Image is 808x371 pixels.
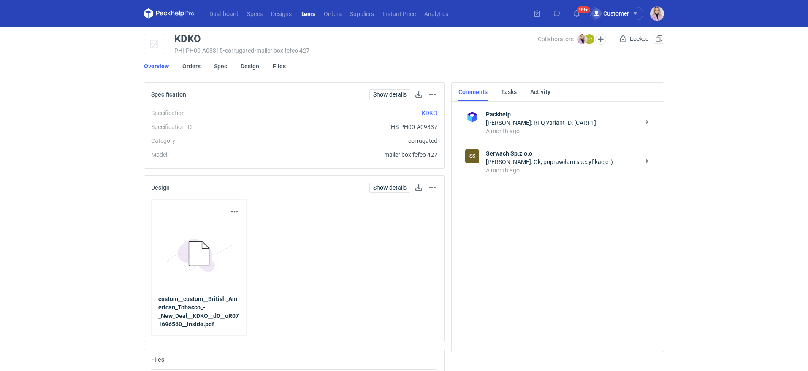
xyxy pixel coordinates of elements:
[465,110,479,124] img: Packhelp
[266,123,437,131] div: PHS-PH00-A09337
[422,110,437,116] a: KDKO
[273,57,286,75] a: Files
[151,91,186,98] h2: Specification
[151,151,266,159] div: Model
[182,57,201,75] a: Orders
[427,183,437,193] button: Actions
[214,57,227,75] a: Spec
[378,8,420,19] a: Instant Price
[151,184,170,191] h2: Design
[158,295,240,328] a: custom__custom__British_American_Tobacco_-_New_Deal__KDKO__d0__oR071696560__inside.pdf
[346,8,378,19] a: Suppliers
[254,47,309,54] span: • mailer box fefco 427
[296,8,320,19] a: Items
[151,123,266,131] div: Specification ID
[654,34,664,44] button: Duplicate Item
[577,34,587,44] img: Klaudia Wiśniewska
[174,47,538,54] div: PHI-PH00-A08815
[205,8,243,19] a: Dashboard
[241,57,259,75] a: Design
[486,166,640,175] div: A month ago
[465,149,479,163] div: Serwach Sp.z.o.o
[230,207,240,217] button: Actions
[320,8,346,19] a: Orders
[427,89,437,99] button: Actions
[420,8,453,19] a: Analytics
[266,151,437,159] div: mailer box fefco 427
[144,8,195,19] svg: Packhelp Pro
[144,57,169,75] a: Overview
[486,149,640,158] strong: Serwach Sp.z.o.o
[584,34,594,44] figcaption: ŁP
[266,137,437,145] div: corrugated
[590,7,650,20] button: Customer
[486,127,640,135] div: A month ago
[530,83,550,101] a: Activity
[369,183,410,193] a: Show details
[174,34,201,44] div: KDKO
[501,83,517,101] a: Tasks
[486,118,640,127] div: [PERSON_NAME]: RFQ variant ID: [CART-1]
[414,183,424,193] button: Download design
[223,47,254,54] span: • corrugated
[369,89,410,99] a: Show details
[465,149,479,163] figcaption: SS
[618,34,651,44] div: Locked
[486,158,640,166] div: [PERSON_NAME]: Ok, poprawiłam specyfikację :)
[458,83,488,101] a: Comments
[243,8,267,19] a: Specs
[151,109,266,117] div: Specification
[151,137,266,145] div: Category
[650,7,664,21] img: Klaudia Wiśniewska
[538,36,574,43] span: Collaborators
[570,7,583,20] button: 99+
[267,8,296,19] a: Designs
[591,8,629,19] div: Customer
[158,296,239,328] strong: custom__custom__British_American_Tobacco_-_New_Deal__KDKO__d0__oR071696560__inside.pdf
[151,356,164,363] h2: Files
[414,89,424,99] button: Download specification
[595,34,606,45] button: Edit collaborators
[486,110,640,118] strong: Packhelp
